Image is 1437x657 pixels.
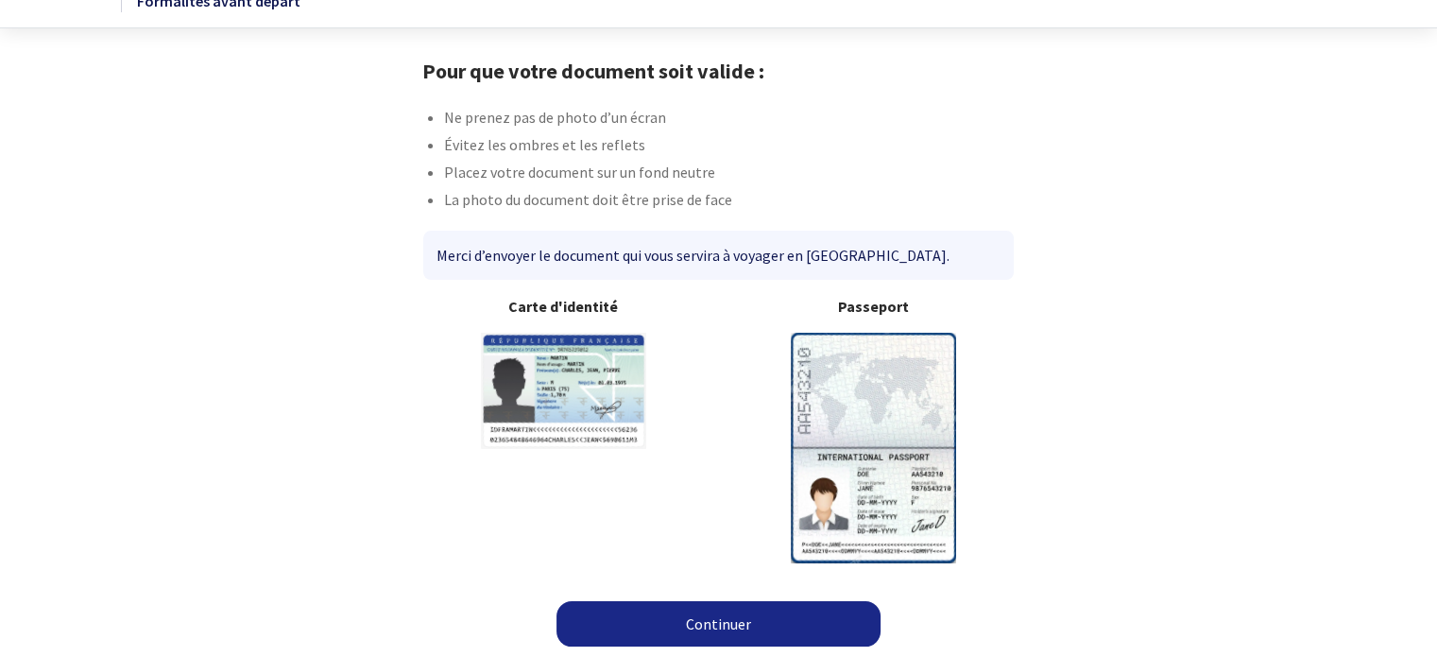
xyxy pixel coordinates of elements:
[481,333,646,449] img: illuCNI.svg
[423,231,1014,280] div: Merci d’envoyer le document qui vous servira à voyager en [GEOGRAPHIC_DATA].
[422,59,1015,83] h1: Pour que votre document soit valide :
[423,295,704,318] b: Carte d'identité
[791,333,956,562] img: illuPasseport.svg
[734,295,1015,318] b: Passeport
[556,601,881,647] a: Continuer
[444,188,1015,216] li: La photo du document doit être prise de face
[444,161,1015,188] li: Placez votre document sur un fond neutre
[444,106,1015,133] li: Ne prenez pas de photo d’un écran
[444,133,1015,161] li: Évitez les ombres et les reflets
